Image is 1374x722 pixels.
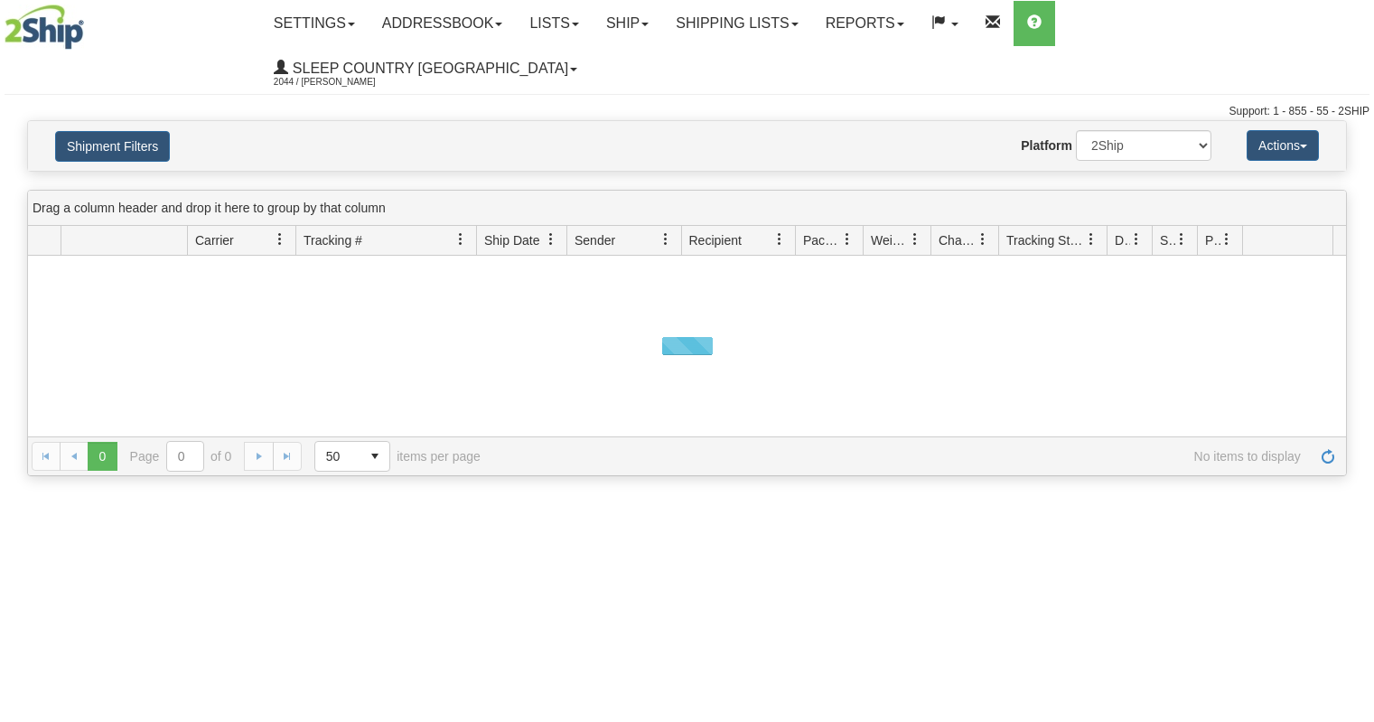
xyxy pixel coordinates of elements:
span: Tracking Status [1006,231,1085,249]
span: Ship Date [484,231,539,249]
span: Page sizes drop down [314,441,390,472]
a: Tracking # filter column settings [445,224,476,255]
span: Weight [871,231,909,249]
a: Addressbook [369,1,517,46]
a: Charge filter column settings [967,224,998,255]
div: Support: 1 - 855 - 55 - 2SHIP [5,104,1369,119]
span: Sender [575,231,615,249]
a: Weight filter column settings [900,224,930,255]
a: Shipping lists [662,1,811,46]
a: Refresh [1313,442,1342,471]
button: Shipment Filters [55,131,170,162]
span: Tracking # [304,231,362,249]
span: 2044 / [PERSON_NAME] [274,73,409,91]
span: Carrier [195,231,234,249]
a: Settings [260,1,369,46]
a: Carrier filter column settings [265,224,295,255]
a: Sleep Country [GEOGRAPHIC_DATA] 2044 / [PERSON_NAME] [260,46,591,91]
label: Platform [1021,136,1072,155]
a: Ship Date filter column settings [536,224,566,255]
a: Sender filter column settings [650,224,681,255]
span: items per page [314,441,481,472]
div: grid grouping header [28,191,1346,226]
a: Packages filter column settings [832,224,863,255]
span: No items to display [506,449,1301,464]
a: Shipment Issues filter column settings [1166,224,1197,255]
a: Delivery Status filter column settings [1121,224,1152,255]
button: Actions [1247,130,1319,161]
span: select [360,442,389,471]
span: Recipient [689,231,742,249]
iframe: chat widget [1332,268,1372,453]
span: Page of 0 [130,441,232,472]
span: Sleep Country [GEOGRAPHIC_DATA] [288,61,568,76]
a: Tracking Status filter column settings [1076,224,1107,255]
span: Page 0 [88,442,117,471]
span: Delivery Status [1115,231,1130,249]
a: Ship [593,1,662,46]
span: Charge [939,231,977,249]
a: Pickup Status filter column settings [1211,224,1242,255]
span: Pickup Status [1205,231,1220,249]
span: 50 [326,447,350,465]
span: Shipment Issues [1160,231,1175,249]
img: logo2044.jpg [5,5,84,50]
a: Reports [812,1,918,46]
span: Packages [803,231,841,249]
a: Lists [516,1,592,46]
a: Recipient filter column settings [764,224,795,255]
